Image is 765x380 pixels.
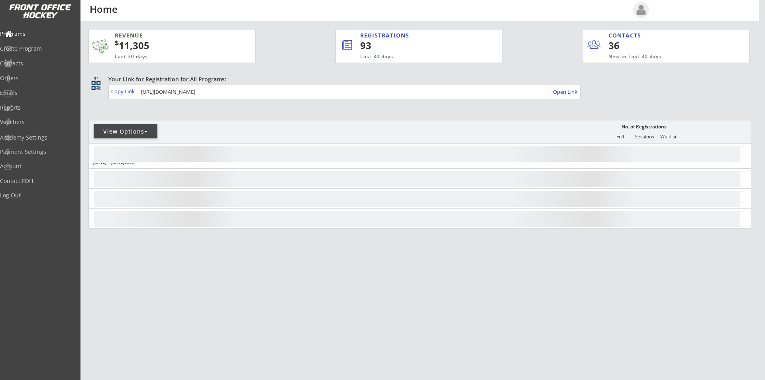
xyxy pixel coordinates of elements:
div: REGISTRATIONS [360,32,465,39]
div: View Options [94,128,157,136]
div: Copy Link [111,88,136,95]
div: [DATE] - [DATE] [93,160,215,165]
div: Full [608,134,632,140]
div: Waitlist [656,134,680,140]
div: 11,305 [115,39,230,52]
div: 36 [608,39,657,52]
div: Your Link for Registration for All Programs: [108,75,726,83]
a: Open Link [553,86,578,97]
div: Last 30 days [115,53,217,60]
sup: $ [115,38,119,47]
div: Sessions [632,134,656,140]
div: qr [91,75,100,81]
div: New in Last 30 days [608,53,712,60]
div: No. of Registrations [619,124,669,130]
div: 93 [360,39,476,52]
div: Open Link [553,89,578,95]
div: REVENUE [115,32,217,39]
em: 2026 [125,159,134,165]
div: Last 30 days [360,53,470,60]
button: qr_code [90,79,102,91]
div: CONTACTS [608,32,645,39]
